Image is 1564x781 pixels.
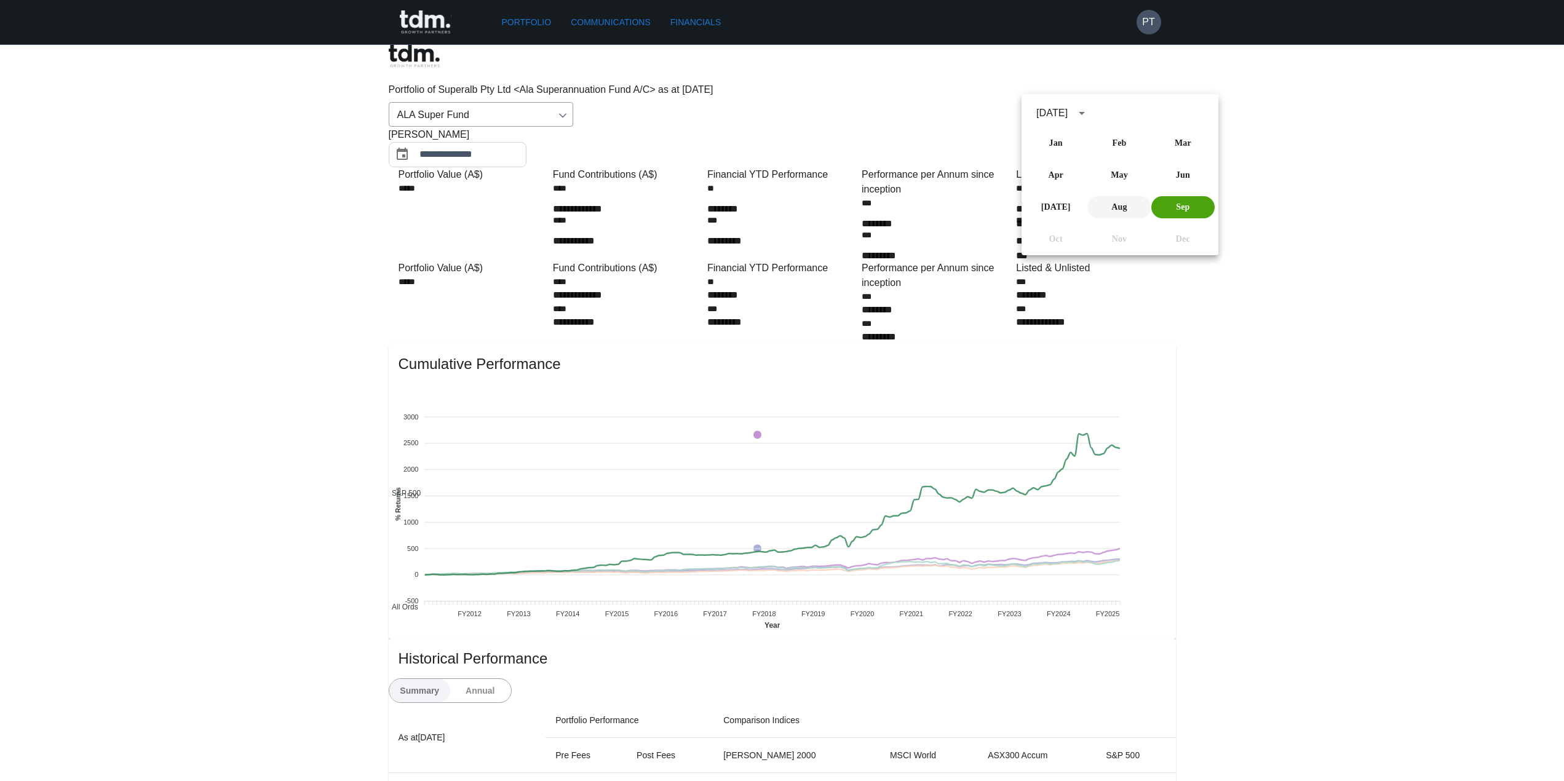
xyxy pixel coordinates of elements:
tspan: 2000 [403,466,418,473]
tspan: FY2022 [948,610,972,617]
button: [DATE] [1024,196,1087,218]
tspan: FY2017 [703,610,727,617]
th: MSCI World [880,737,978,772]
div: Listed & Unlisted [1016,261,1165,276]
div: Performance per Annum since inception [862,261,1011,290]
th: S&P 500 [1096,737,1175,772]
a: Portfolio [497,11,557,34]
p: As at [DATE] [399,730,536,745]
h6: PT [1142,15,1154,30]
div: text alignment [389,678,512,703]
th: Pre Fees [546,737,627,772]
div: Performance per Annum since inception [862,167,1011,197]
tspan: FY2021 [899,610,923,617]
button: Sep [1151,196,1215,218]
span: S&P 500 [383,489,421,498]
th: Comparison Indices [713,703,1175,738]
th: Post Fees [627,737,713,772]
span: [PERSON_NAME] [389,127,470,142]
button: Jan [1024,132,1087,154]
a: Communications [566,11,656,34]
span: Historical Performance [399,649,1166,668]
tspan: FY2016 [654,610,678,617]
span: All Ords [383,603,418,611]
div: Financial YTD Performance [707,261,857,276]
tspan: FY2023 [998,610,1022,617]
tspan: FY2018 [752,610,776,617]
button: Choose date, selected date is Sep 30, 2025 [390,142,415,167]
th: [PERSON_NAME] 2000 [713,737,880,772]
tspan: 1000 [403,518,418,526]
tspan: FY2020 [851,610,875,617]
tspan: FY2012 [458,610,482,617]
tspan: FY2014 [556,610,580,617]
div: Portfolio Value (A$) [399,261,548,276]
tspan: 3000 [403,413,418,420]
tspan: 0 [415,571,418,578]
button: Mar [1151,132,1215,154]
text: % Returns [394,487,401,520]
th: ASX300 Accum [978,737,1096,772]
button: Jun [1151,164,1215,186]
div: Financial YTD Performance [707,167,857,182]
button: Apr [1024,164,1087,186]
button: PT [1137,10,1161,34]
div: ALA Super Fund [389,102,573,127]
tspan: FY2013 [507,610,531,617]
tspan: 2500 [403,439,418,446]
tspan: 500 [407,545,418,552]
tspan: 1500 [403,492,418,499]
button: calendar view is open, switch to year view [1071,103,1092,124]
div: Fund Contributions (A$) [553,167,702,182]
button: Aug [1087,196,1151,218]
p: Portfolio of Superalb Pty Ltd <Ala Superannuation Fund A/C> as at [DATE] [389,82,1176,97]
tspan: FY2015 [605,610,629,617]
tspan: FY2019 [801,610,825,617]
div: Fund Contributions (A$) [553,261,702,276]
button: May [1087,164,1151,186]
tspan: FY2025 [1096,610,1120,617]
span: Cumulative Performance [399,354,1166,374]
a: Financials [665,11,726,34]
button: Feb [1087,132,1151,154]
tspan: -500 [405,597,418,605]
text: Year [764,621,780,630]
tspan: FY2024 [1047,610,1071,617]
button: Annual [450,679,511,702]
div: [DATE] [1036,106,1068,121]
div: Portfolio Value (A$) [399,167,548,182]
div: Listed & Unlisted [1016,167,1165,182]
th: Portfolio Performance [546,703,713,738]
